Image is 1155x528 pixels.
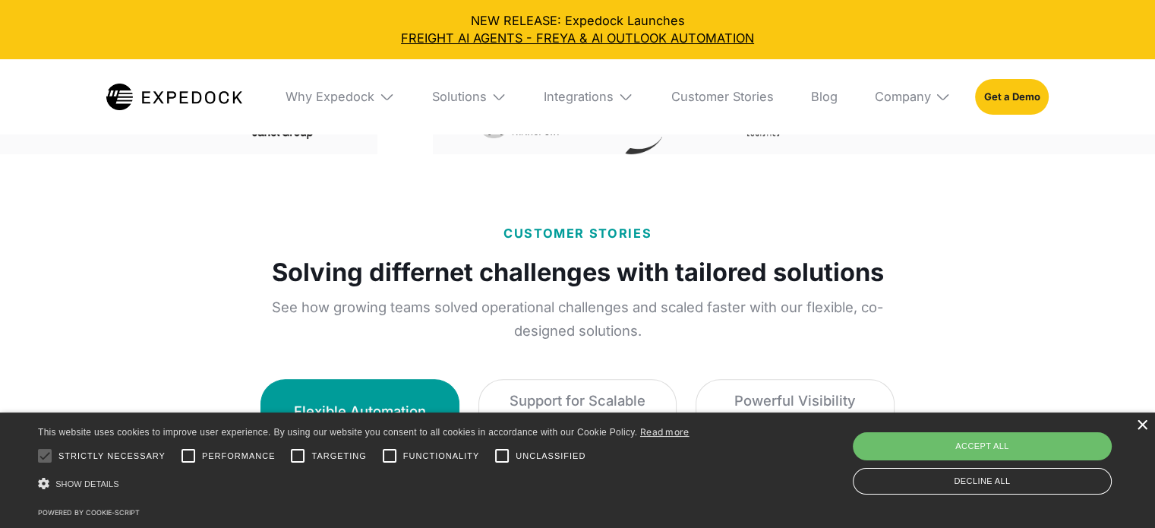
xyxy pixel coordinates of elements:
a: Blog [798,59,850,134]
iframe: Chat Widget [1079,455,1155,528]
div: Why Expedock [286,89,374,104]
div: Integrations [544,89,614,104]
span: Unclassified [516,450,585,463]
div: Show details [38,473,690,495]
div: Decline all [853,468,1112,495]
div: Close [1136,420,1147,432]
a: FREIGHT AI AGENTS - FREYA & AI OUTLOOK AUTOMATION [12,30,1142,47]
span: Show details [55,479,119,488]
div: Powerful Visibility Tools [715,390,875,433]
div: Accept all [853,432,1112,460]
a: Get a Demo [975,79,1049,115]
span: Strictly necessary [58,450,166,463]
p: CUSTOMER STORIES [503,224,652,243]
span: This website uses cookies to improve user experience. By using our website you consent to all coo... [38,427,637,438]
div: NEW RELEASE: Expedock Launches [12,12,1142,47]
a: Read more [640,426,690,438]
div: Why Expedock [273,59,407,134]
div: Solutions [419,59,519,134]
div: Integrations [532,59,646,134]
span: Functionality [403,450,479,463]
a: Customer Stories [658,59,786,134]
div: Company [862,59,963,134]
p: See how growing teams solved operational challenges and scaled faster with our flexible, co-desig... [248,296,907,342]
div: Flexible Automation [294,400,426,422]
div: Support for Scalable Growth [497,390,658,433]
span: Targeting [311,450,366,463]
strong: Solving differnet challenges with tailored solutions [271,255,883,289]
a: Powered by cookie-script [38,508,140,517]
span: Performance [202,450,276,463]
div: Company [874,89,930,104]
div: Solutions [432,89,487,104]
